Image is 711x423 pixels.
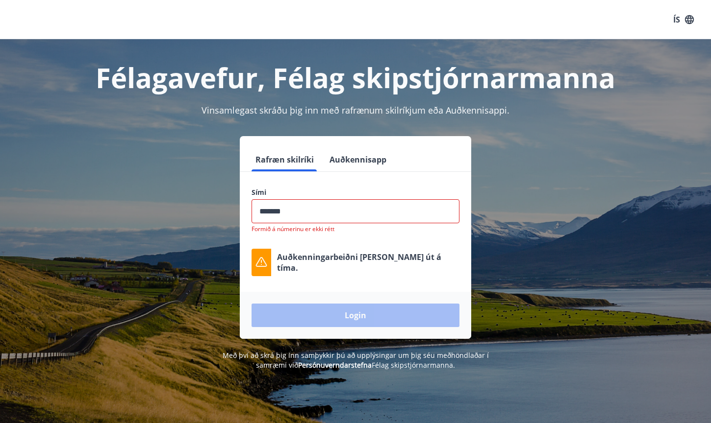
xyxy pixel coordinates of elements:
p: Auðkenningarbeiðni [PERSON_NAME] út á tíma. [277,252,459,273]
span: Með því að skrá þig inn samþykkir þú að upplýsingar um þig séu meðhöndlaðar í samræmi við Félag s... [223,351,489,370]
button: Rafræn skilríki [252,148,318,171]
a: Persónuverndarstefna [298,360,372,370]
h1: Félagavefur, Félag skipstjórnarmanna [14,59,697,96]
p: Formið á númerinu er ekki rétt [252,225,459,233]
label: Sími [252,188,459,197]
button: Auðkennisapp [326,148,390,171]
span: Vinsamlegast skráðu þig inn með rafrænum skilríkjum eða Auðkennisappi. [202,104,509,116]
button: ÍS [668,11,699,28]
